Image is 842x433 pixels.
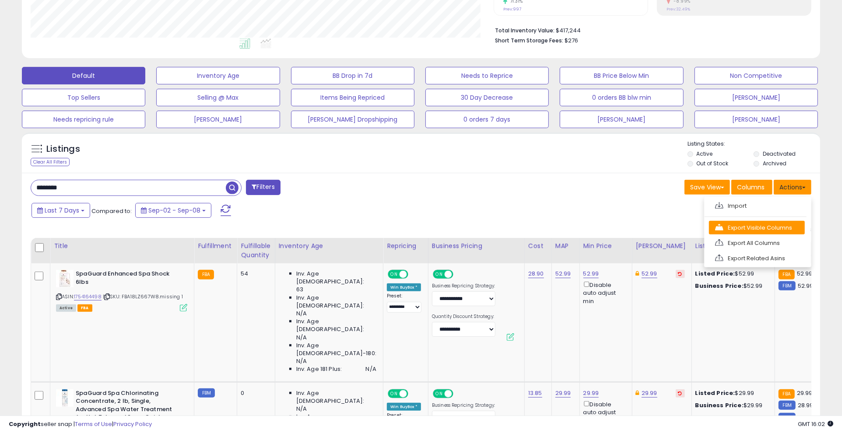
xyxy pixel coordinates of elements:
span: Compared to: [91,207,132,215]
small: FBA [198,270,214,279]
div: $29.99 [695,402,768,409]
strong: Copyright [9,420,41,428]
div: Preset: [387,293,421,313]
span: Inv. Age [DEMOGRAPHIC_DATA]: [296,318,376,333]
small: Prev: 32.49% [667,7,690,12]
span: N/A [296,310,307,318]
div: Cost [528,241,548,251]
p: Listing States: [688,140,820,148]
span: 28.99 [798,401,814,409]
div: Disable auto adjust min [583,399,625,425]
b: Listed Price: [695,269,735,278]
label: Archived [763,160,786,167]
span: N/A [296,334,307,342]
div: $29.99 [695,389,768,397]
b: SpaGuard Spa Chlorinating Concentrate, 2 lb, Single, Advanced Spa Water Treatment for Hot Tubs an... [76,389,182,432]
label: Business Repricing Strategy: [432,402,495,409]
label: Quantity Discount Strategy: [432,314,495,320]
span: ON [434,271,445,278]
span: All listings currently available for purchase on Amazon [56,304,76,312]
button: Sep-02 - Sep-08 [135,203,211,218]
div: Inventory Age [279,241,379,251]
a: Privacy Policy [113,420,152,428]
div: MAP [555,241,576,251]
span: OFF [452,390,466,397]
button: BB Drop in 7d [291,67,414,84]
button: Non Competitive [695,67,818,84]
button: Top Sellers [22,89,145,106]
div: Listed Price [695,241,771,251]
small: FBA [779,270,795,279]
span: Inv. Age 181 Plus: [296,365,342,373]
a: 52.99 [583,269,599,278]
div: Min Price [583,241,628,251]
span: 29.99 [797,389,813,397]
img: 41nK6xEwsKL._SL40_.jpg [56,389,74,407]
li: $417,244 [495,24,805,35]
button: Needs repricing rule [22,111,145,128]
a: 29.99 [583,389,599,398]
div: ASIN: [56,270,187,311]
div: Repricing [387,241,425,251]
a: Export All Columns [709,236,805,250]
button: Inventory Age [156,67,280,84]
div: $52.99 [695,282,768,290]
a: 29.99 [642,389,657,398]
span: 52.99 [797,269,813,278]
small: FBM [779,281,796,290]
label: Business Repricing Strategy: [432,283,495,289]
span: N/A [296,357,307,365]
div: 0 [241,389,268,397]
h5: Listings [46,143,80,155]
button: Last 7 Days [32,203,90,218]
span: Last 7 Days [45,206,79,215]
b: Total Inventory Value: [495,27,554,34]
button: Filters [246,180,280,195]
button: 30 Day Decrease [425,89,549,106]
span: Inv. Age [DEMOGRAPHIC_DATA]: [296,270,376,286]
a: Export Related Asins [709,251,805,265]
span: FBA [77,304,92,312]
button: Needs to Reprice [425,67,549,84]
div: Disable auto adjust min [583,280,625,305]
img: 41cBkf0i7CL._SL40_.jpg [56,270,74,287]
label: Active [696,150,712,157]
span: N/A [296,405,307,413]
div: Win BuyBox * [387,283,421,291]
div: Clear All Filters [31,158,70,166]
span: Inv. Age [DEMOGRAPHIC_DATA]-180: [296,342,376,357]
div: Win BuyBox * [387,403,421,411]
div: 54 [241,270,268,278]
a: 29.99 [555,389,571,398]
a: Import [709,199,805,213]
button: Selling @ Max [156,89,280,106]
span: 2025-09-16 16:02 GMT [798,420,833,428]
span: 63 [296,286,303,293]
span: OFF [407,271,421,278]
small: Prev: 997 [503,7,521,12]
div: seller snap | | [9,420,152,429]
a: 52.99 [555,269,571,278]
div: Title [54,241,190,251]
span: $276 [565,36,578,45]
button: Default [22,67,145,84]
div: Business Pricing [432,241,521,251]
button: [PERSON_NAME] [695,111,818,128]
a: 13.85 [528,389,542,398]
small: FBM [198,388,215,398]
span: ON [389,390,400,397]
span: N/A [366,365,376,373]
button: [PERSON_NAME] Dropshipping [291,111,414,128]
button: Save View [684,180,730,195]
span: ON [434,390,445,397]
div: Fulfillable Quantity [241,241,271,260]
span: Sep-02 - Sep-08 [148,206,200,215]
button: [PERSON_NAME] [695,89,818,106]
span: ON [389,271,400,278]
span: Inv. Age [DEMOGRAPHIC_DATA]: [296,294,376,310]
b: Business Price: [695,401,744,409]
span: OFF [452,271,466,278]
a: Terms of Use [75,420,112,428]
span: 52.99 [798,282,814,290]
div: Fulfillment [198,241,233,251]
